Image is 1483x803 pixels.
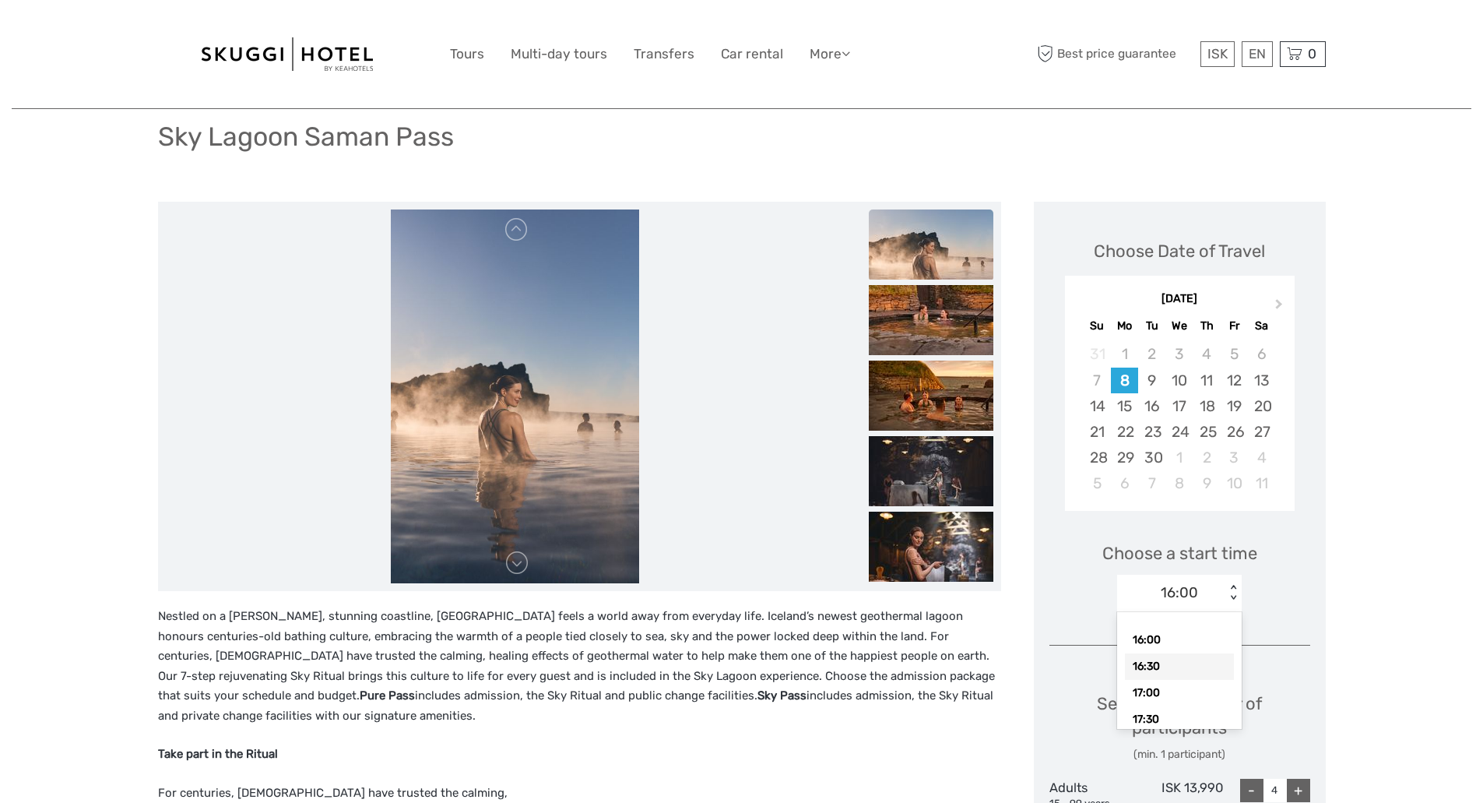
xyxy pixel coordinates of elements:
div: Choose Saturday, September 13th, 2025 [1248,368,1275,393]
div: Choose Monday, October 6th, 2025 [1111,470,1138,496]
div: Choose Date of Travel [1094,239,1265,263]
span: Choose a start time [1102,541,1257,565]
div: Choose Thursday, October 9th, 2025 [1193,470,1221,496]
div: Choose Sunday, October 5th, 2025 [1084,470,1111,496]
div: Choose Sunday, September 21st, 2025 [1084,419,1111,445]
div: Choose Tuesday, September 16th, 2025 [1138,393,1165,419]
div: We [1165,315,1193,336]
img: c7a982244e76485291bc37c7387e8816_slider_thumbnail.jpeg [869,436,993,506]
div: Mo [1111,315,1138,336]
div: Choose Tuesday, September 23rd, 2025 [1138,419,1165,445]
div: Fr [1221,315,1248,336]
strong: Pure Pass [360,689,415,703]
img: caffa57d2b48444cab08357f81d8f5ad_slider_thumbnail.jpeg [869,361,993,431]
div: Choose Tuesday, September 9th, 2025 [1138,368,1165,393]
div: Choose Friday, September 12th, 2025 [1221,368,1248,393]
strong: Sky Pass [757,689,807,703]
div: Not available Thursday, September 4th, 2025 [1193,341,1221,367]
div: Choose Friday, September 26th, 2025 [1221,419,1248,445]
div: Choose Monday, September 15th, 2025 [1111,393,1138,419]
div: Choose Wednesday, October 8th, 2025 [1165,470,1193,496]
a: Car rental [721,43,783,65]
div: [DATE] [1065,291,1295,308]
p: We're away right now. Please check back later! [22,27,176,40]
strong: Take part in the Ritual [158,747,278,761]
a: Multi-day tours [511,43,607,65]
p: Nestled on a [PERSON_NAME], stunning coastline, [GEOGRAPHIC_DATA] feels a world away from everyda... [158,607,1001,726]
div: Choose Saturday, October 4th, 2025 [1248,445,1275,470]
div: Choose Thursday, September 11th, 2025 [1193,368,1221,393]
div: Sa [1248,315,1275,336]
div: Th [1193,315,1221,336]
div: Choose Sunday, September 28th, 2025 [1084,445,1111,470]
div: 16:30 [1125,653,1234,680]
div: Not available Saturday, September 6th, 2025 [1248,341,1275,367]
h1: Sky Lagoon Saman Pass [158,121,454,153]
div: Tu [1138,315,1165,336]
div: Choose Saturday, September 20th, 2025 [1248,393,1275,419]
div: Not available Monday, September 1st, 2025 [1111,341,1138,367]
div: 16:00 [1125,627,1234,653]
div: Not available Wednesday, September 3rd, 2025 [1165,341,1193,367]
div: Choose Monday, September 8th, 2025 [1111,368,1138,393]
div: Choose Wednesday, October 1st, 2025 [1165,445,1193,470]
div: Choose Tuesday, October 7th, 2025 [1138,470,1165,496]
div: + [1287,779,1310,802]
div: Choose Friday, September 19th, 2025 [1221,393,1248,419]
div: Choose Tuesday, September 30th, 2025 [1138,445,1165,470]
div: Not available Tuesday, September 2nd, 2025 [1138,341,1165,367]
div: 16:00 [1161,583,1198,603]
div: < > [1227,585,1240,601]
div: Choose Wednesday, September 24th, 2025 [1165,419,1193,445]
img: eb9ff9fb129e4c7b81bd66d7b793df61_slider_thumbnail.jpeg [869,210,993,280]
div: Not available Sunday, September 7th, 2025 [1084,368,1111,393]
button: Open LiveChat chat widget [179,24,198,43]
div: Choose Saturday, October 11th, 2025 [1248,470,1275,496]
img: 06e96a10e94c46c9bf95e56ab8871a26_slider_thumbnail.jpeg [869,512,993,582]
div: Choose Friday, October 10th, 2025 [1221,470,1248,496]
div: month 2025-09 [1070,341,1289,496]
div: Choose Thursday, October 2nd, 2025 [1193,445,1221,470]
a: Tours [450,43,484,65]
div: Not available Sunday, August 31st, 2025 [1084,341,1111,367]
button: Next Month [1268,295,1293,320]
div: Choose Sunday, September 14th, 2025 [1084,393,1111,419]
div: Choose Saturday, September 27th, 2025 [1248,419,1275,445]
div: (min. 1 participant) [1049,747,1310,762]
span: Best price guarantee [1034,41,1197,67]
div: Choose Wednesday, September 17th, 2025 [1165,393,1193,419]
div: 17:30 [1125,706,1234,733]
div: EN [1242,41,1273,67]
div: 17:00 [1125,680,1234,706]
div: Choose Monday, September 22nd, 2025 [1111,419,1138,445]
img: eb9ff9fb129e4c7b81bd66d7b793df61_main_slider.jpeg [391,210,640,583]
div: Choose Wednesday, September 10th, 2025 [1165,368,1193,393]
div: Choose Friday, October 3rd, 2025 [1221,445,1248,470]
a: Transfers [634,43,694,65]
div: Select the number of participants [1049,692,1310,762]
a: More [810,43,850,65]
img: 48c4cd10c133470c9c2d3363953fbfac_slider_thumbnail.jpeg [869,285,993,355]
div: Choose Thursday, September 18th, 2025 [1193,393,1221,419]
div: Choose Monday, September 29th, 2025 [1111,445,1138,470]
div: - [1240,779,1263,802]
span: ISK [1207,46,1228,62]
img: 99-664e38a9-d6be-41bb-8ec6-841708cbc997_logo_big.jpg [202,37,373,71]
span: 0 [1306,46,1319,62]
div: Su [1084,315,1111,336]
div: Choose Thursday, September 25th, 2025 [1193,419,1221,445]
div: Not available Friday, September 5th, 2025 [1221,341,1248,367]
